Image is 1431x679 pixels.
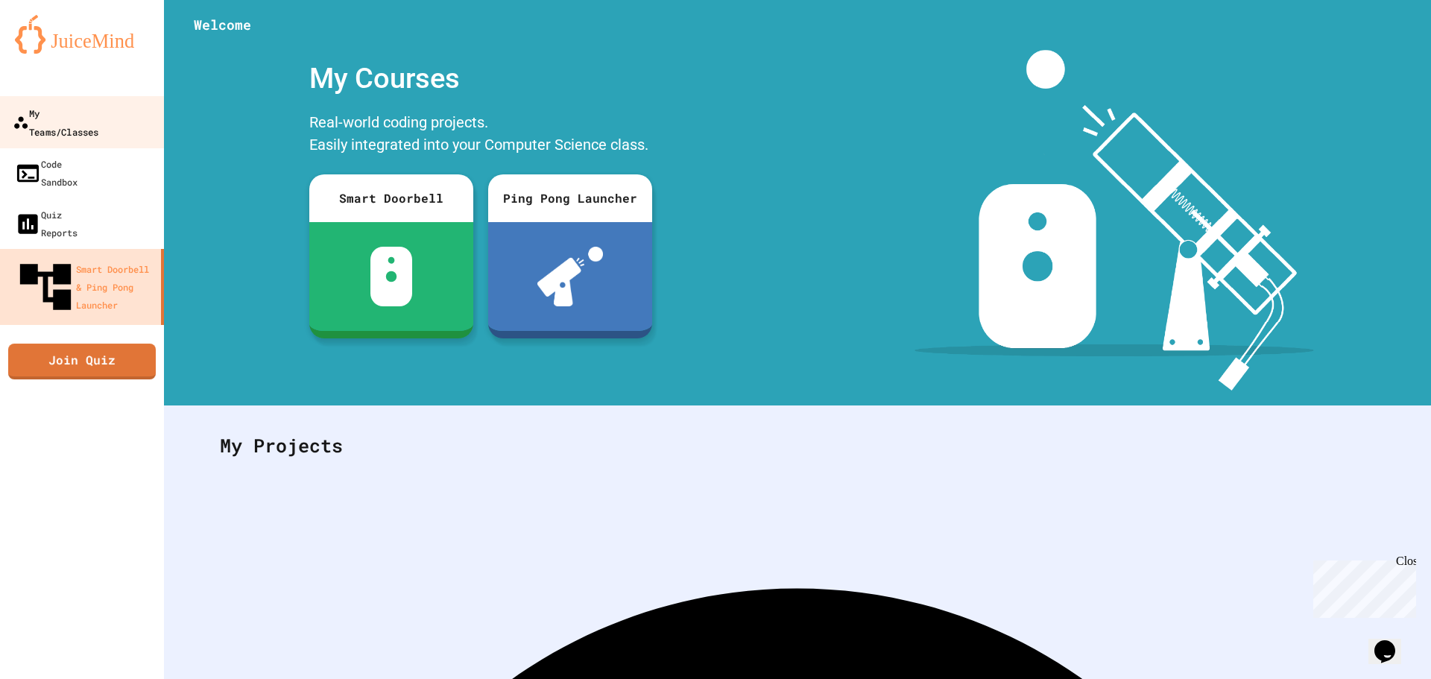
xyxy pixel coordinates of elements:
[15,256,155,318] div: Smart Doorbell & Ping Pong Launcher
[15,155,78,191] div: Code Sandbox
[15,206,78,241] div: Quiz Reports
[205,417,1390,475] div: My Projects
[1368,619,1416,664] iframe: chat widget
[488,174,652,222] div: Ping Pong Launcher
[1307,555,1416,618] iframe: chat widget
[537,247,604,306] img: ppl-with-ball.png
[15,15,149,54] img: logo-orange.svg
[914,50,1314,391] img: banner-image-my-projects.png
[370,247,413,306] img: sdb-white.svg
[302,107,660,163] div: Real-world coding projects. Easily integrated into your Computer Science class.
[13,104,98,140] div: My Teams/Classes
[6,6,103,95] div: Chat with us now!Close
[8,344,156,379] a: Join Quiz
[302,50,660,107] div: My Courses
[309,174,473,222] div: Smart Doorbell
